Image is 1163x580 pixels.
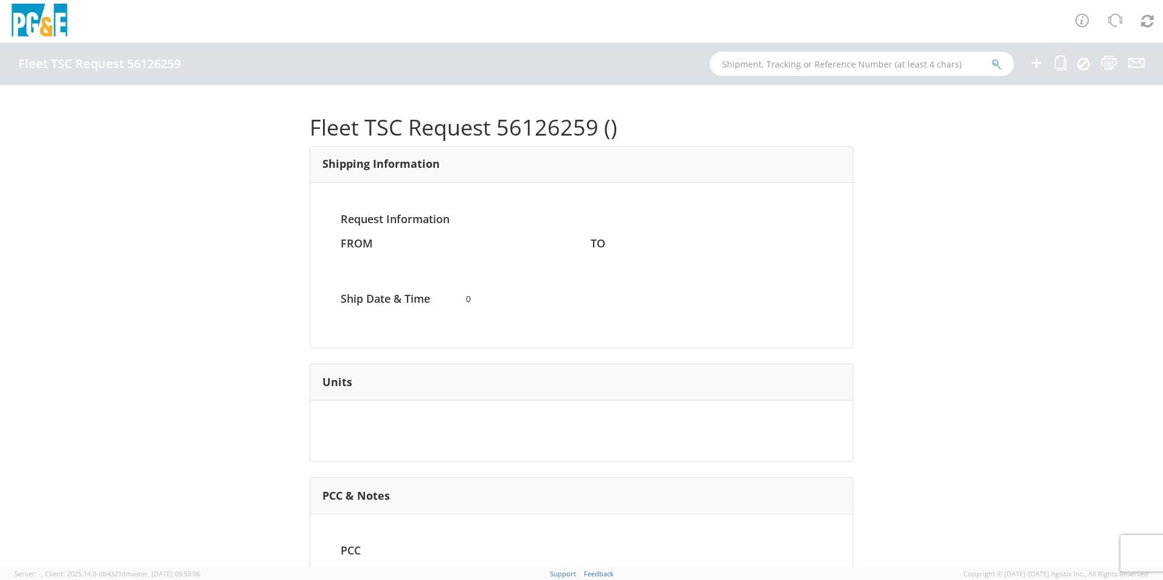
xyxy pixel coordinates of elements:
[322,376,352,388] h3: Units
[126,569,200,578] span: master, [DATE] 09:59:06
[550,569,576,578] a: Support
[332,293,457,305] h4: Ship Date & Time
[710,52,1014,76] input: Shipment, Tracking or Reference Number (at least 4 chars)
[18,57,181,71] h4: Fleet TSC Request 56126259
[15,569,43,578] span: Server: -
[591,238,822,250] h4: TO
[9,4,70,40] img: pge-logo-06675f144f4cfa6a6814.png
[341,213,822,226] h4: Request Information
[41,569,43,578] span: ,
[341,238,572,250] h4: FROM
[322,158,440,170] h3: Shipping Information
[584,569,614,578] a: Feedback
[963,569,1148,579] span: Copyright © [DATE]-[DATE] Agistix Inc., All Rights Reserved
[45,569,200,578] span: Client: 2025.14.0-db4321d
[322,490,390,502] h3: PCC & Notes
[457,293,707,305] span: 0
[332,545,457,557] h4: PCC
[310,116,853,140] h1: Fleet TSC Request 56126259 ()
